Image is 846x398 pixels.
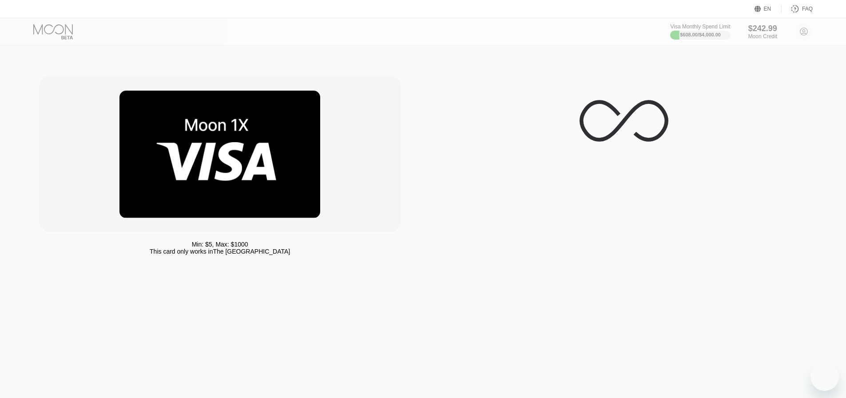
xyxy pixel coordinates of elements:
[810,362,839,391] iframe: Mesajlaşma penceresini başlatma düğmesi
[670,24,730,30] div: Visa Monthly Spend Limit
[680,32,721,37] div: $608.00 / $4,000.00
[764,6,771,12] div: EN
[670,24,730,40] div: Visa Monthly Spend Limit$608.00/$4,000.00
[802,6,813,12] div: FAQ
[782,4,813,13] div: FAQ
[192,241,248,248] div: Min: $ 5 , Max: $ 1000
[755,4,782,13] div: EN
[150,248,290,255] div: This card only works in The [GEOGRAPHIC_DATA]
